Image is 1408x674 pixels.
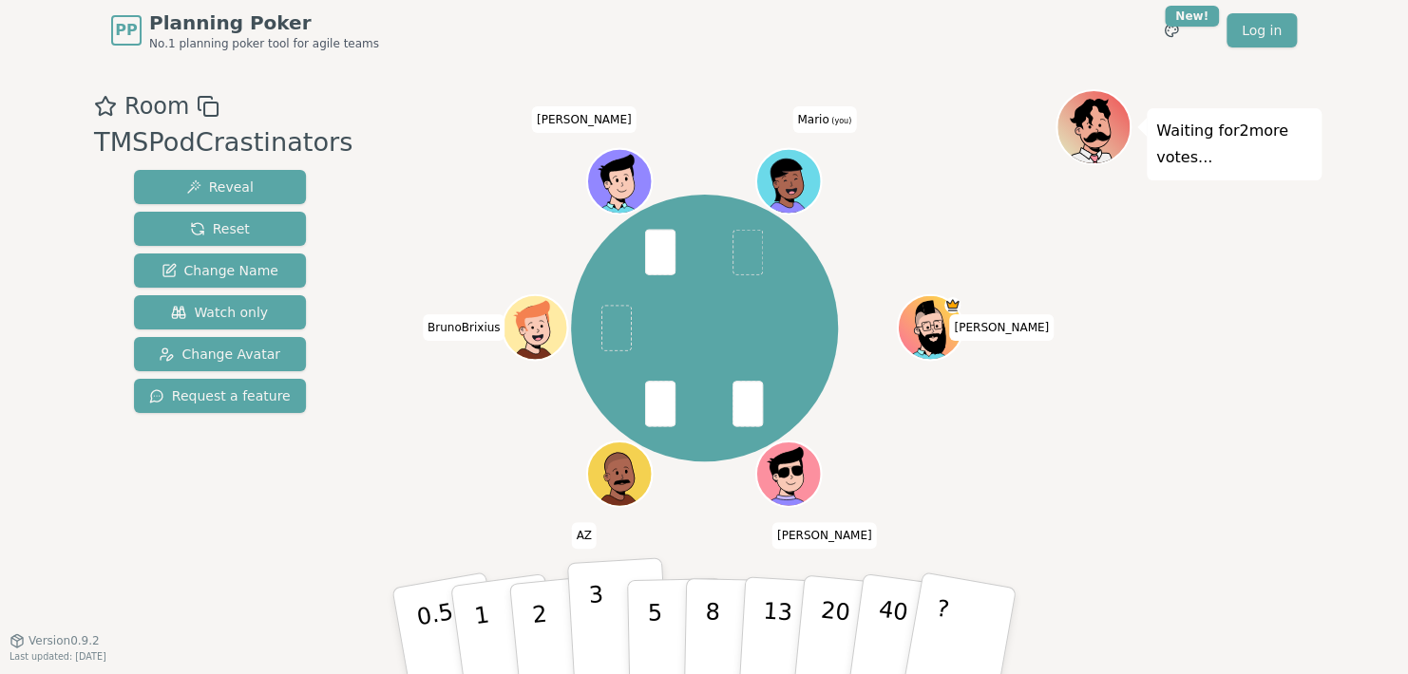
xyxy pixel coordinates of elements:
span: Change Name [162,261,278,280]
span: Toce is the host [944,297,961,313]
button: Reset [134,212,306,246]
span: Click to change your name [772,522,877,549]
span: (you) [829,117,852,125]
span: Planning Poker [149,9,379,36]
a: PPPlanning PokerNo.1 planning poker tool for agile teams [111,9,379,51]
div: New! [1165,6,1219,27]
span: No.1 planning poker tool for agile teams [149,36,379,51]
span: Click to change your name [532,106,637,133]
span: Watch only [171,303,268,322]
button: Version0.9.2 [10,633,100,648]
button: Watch only [134,295,306,329]
button: Click to change your avatar [758,151,819,212]
span: Request a feature [149,386,291,405]
div: TMSPodCrastinators [94,123,352,162]
span: Version 0.9.2 [29,633,100,648]
button: Add as favourite [94,89,117,123]
span: Reset [190,219,250,238]
span: PP [115,19,137,42]
p: Waiting for 2 more votes... [1156,118,1312,171]
button: Change Name [134,253,306,288]
button: Change Avatar [134,337,306,371]
span: Click to change your name [423,314,505,341]
span: Room [124,89,189,123]
span: Click to change your name [571,522,596,549]
button: New! [1154,13,1189,47]
a: Log in [1227,13,1297,47]
span: Last updated: [DATE] [10,651,106,662]
span: Click to change your name [792,106,856,133]
button: Request a feature [134,379,306,413]
button: Reveal [134,170,306,204]
span: Change Avatar [159,345,280,364]
span: Reveal [186,178,254,197]
span: Click to change your name [949,314,1054,341]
